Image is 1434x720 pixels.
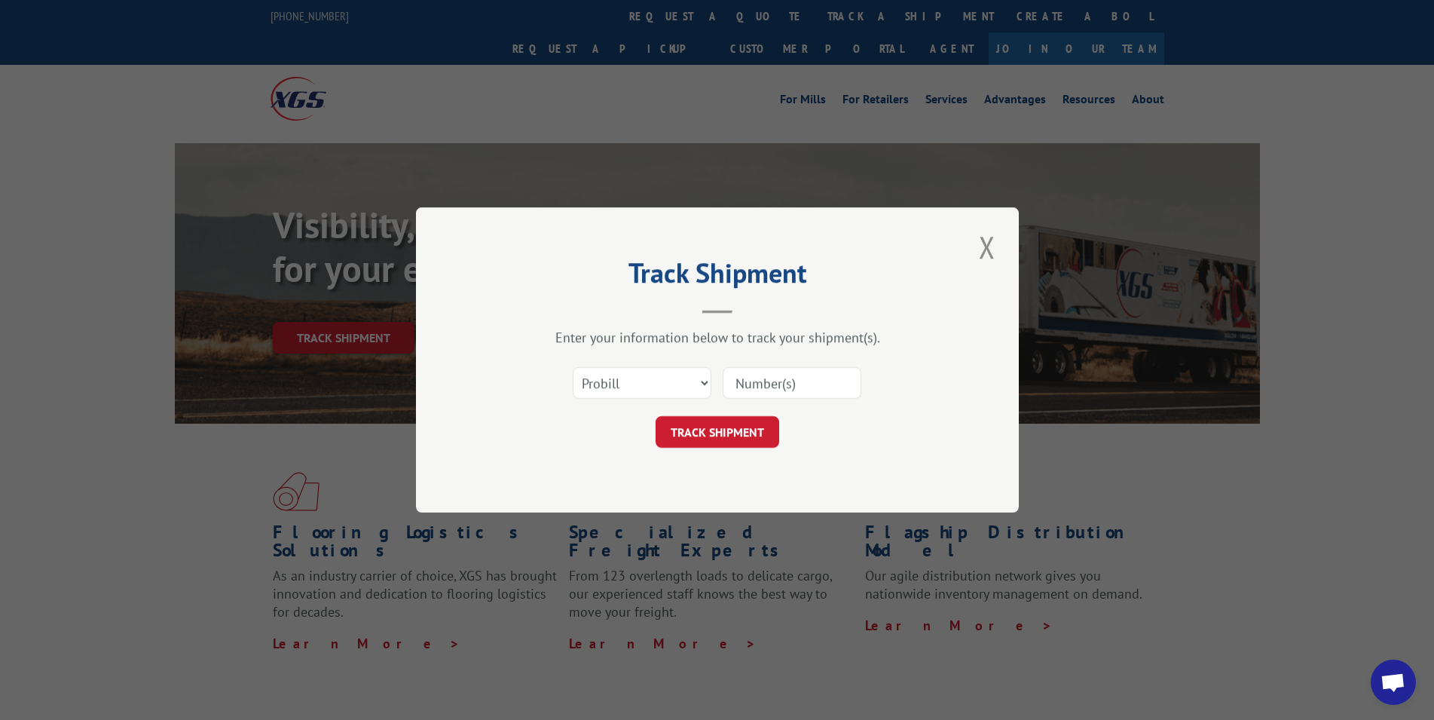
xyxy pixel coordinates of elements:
[974,226,1000,268] button: Close modal
[1371,660,1416,705] a: Open chat
[656,416,779,448] button: TRACK SHIPMENT
[723,367,861,399] input: Number(s)
[491,262,943,291] h2: Track Shipment
[491,329,943,346] div: Enter your information below to track your shipment(s).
